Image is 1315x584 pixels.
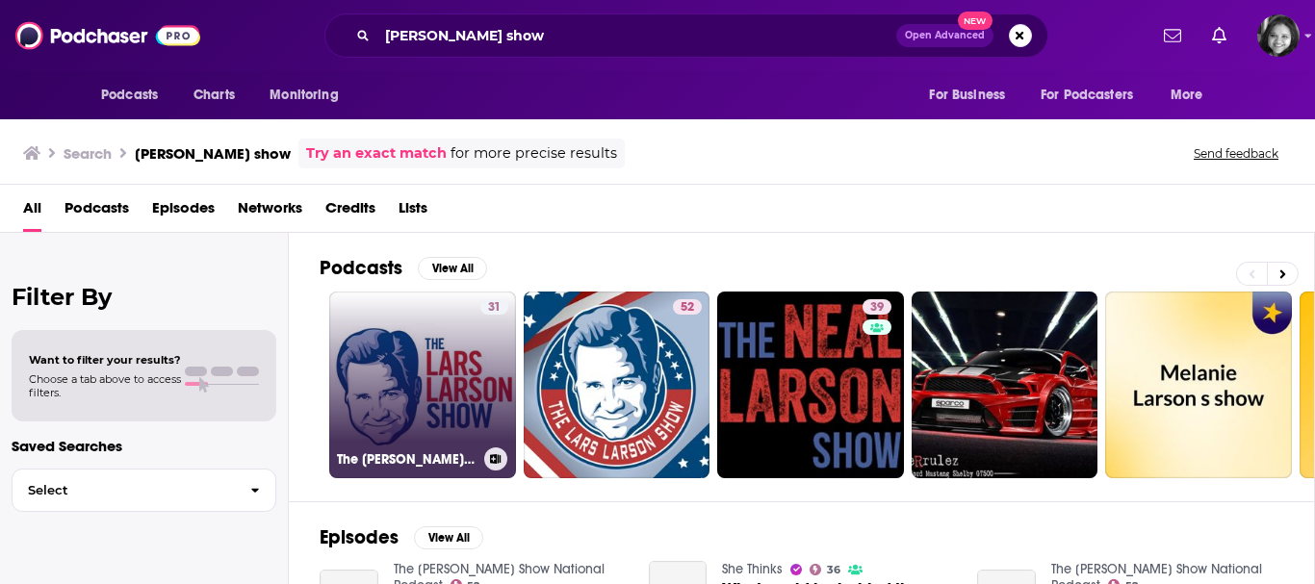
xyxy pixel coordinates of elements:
h3: The [PERSON_NAME] Show Interviews [337,451,477,468]
a: 52 [524,292,710,478]
a: Podcasts [64,192,129,232]
span: 36 [827,566,840,574]
button: open menu [88,77,183,114]
span: For Business [929,82,1005,109]
div: Search podcasts, credits, & more... [324,13,1048,58]
span: For Podcasters [1041,82,1133,109]
h2: Episodes [320,525,399,549]
a: Charts [181,77,246,114]
h2: Podcasts [320,256,402,280]
h3: Search [64,144,112,163]
a: 31The [PERSON_NAME] Show Interviews [329,292,516,478]
span: Charts [193,82,235,109]
button: Select [12,469,276,512]
a: PodcastsView All [320,256,487,280]
button: open menu [1028,77,1161,114]
span: Want to filter your results? [29,353,181,367]
h2: Filter By [12,283,276,311]
span: 39 [870,298,884,317]
input: Search podcasts, credits, & more... [377,20,896,51]
span: Open Advanced [905,31,985,40]
button: Show profile menu [1257,14,1300,57]
button: open menu [1157,77,1227,114]
a: 52 [673,299,702,315]
a: All [23,192,41,232]
span: for more precise results [451,142,617,165]
a: She Thinks [722,561,783,577]
a: Credits [325,192,375,232]
a: 39 [863,299,891,315]
img: Podchaser - Follow, Share and Rate Podcasts [15,17,200,54]
button: open menu [915,77,1029,114]
span: New [958,12,993,30]
span: More [1171,82,1203,109]
a: EpisodesView All [320,525,483,549]
button: Open AdvancedNew [896,24,993,47]
img: User Profile [1257,14,1300,57]
a: Show notifications dropdown [1156,19,1189,52]
button: View All [414,526,483,549]
span: Logged in as ShailiPriya [1257,14,1300,57]
a: Show notifications dropdown [1204,19,1234,52]
a: Networks [238,192,302,232]
span: Monitoring [270,82,338,109]
a: 31 [480,299,508,315]
p: Saved Searches [12,437,276,455]
button: open menu [256,77,363,114]
span: 31 [488,298,501,317]
a: 39 [717,292,904,478]
span: 52 [681,298,694,317]
h3: [PERSON_NAME] show [135,144,291,163]
button: Send feedback [1188,145,1284,162]
a: Lists [399,192,427,232]
a: 36 [810,564,840,575]
a: Try an exact match [306,142,447,165]
button: View All [418,257,487,280]
span: Podcasts [101,82,158,109]
span: Choose a tab above to access filters. [29,372,181,399]
span: Select [13,484,235,496]
a: Episodes [152,192,215,232]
